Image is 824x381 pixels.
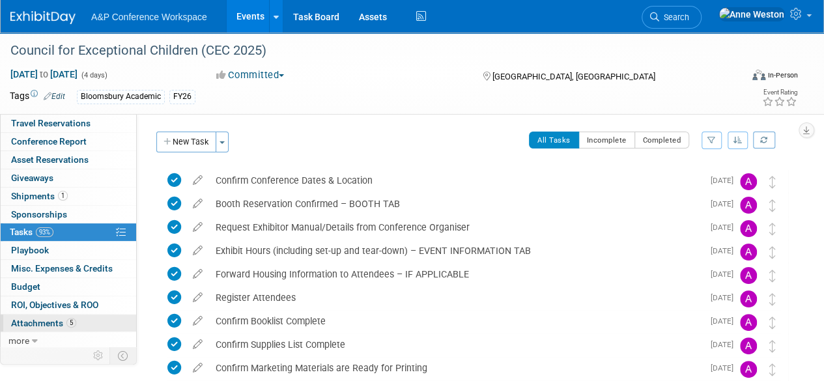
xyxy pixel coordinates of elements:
a: Asset Reservations [1,151,136,169]
img: Amanda Oney [740,197,757,214]
div: Booth Reservation Confirmed – BOOTH TAB [209,193,703,215]
div: Exhibit Hours (including set-up and tear-down) – EVENT INFORMATION TAB [209,240,703,262]
img: Format-Inperson.png [752,70,765,80]
button: New Task [156,132,216,152]
a: Edit [44,92,65,101]
img: Amanda Oney [740,361,757,378]
a: edit [186,339,209,350]
div: Confirm Supplies List Complete [209,333,703,356]
a: Sponsorships [1,206,136,223]
i: Move task [769,246,776,259]
div: Event Format [683,68,798,87]
span: Conference Report [11,136,87,147]
span: 5 [66,318,76,328]
button: Completed [634,132,690,148]
div: Bloomsbury Academic [77,90,165,104]
span: [DATE] [711,270,740,279]
img: Ami Reitmeier [740,314,757,331]
span: A&P Conference Workspace [91,12,207,22]
a: Conference Report [1,133,136,150]
a: edit [186,362,209,374]
img: Amanda Oney [740,290,757,307]
i: Move task [769,317,776,329]
a: Search [642,6,702,29]
div: Confirm Marketing Materials are Ready for Printing [209,357,703,379]
a: edit [186,198,209,210]
i: Move task [769,223,776,235]
div: Confirm Booklist Complete [209,310,703,332]
button: Committed [212,68,289,82]
span: Travel Reservations [11,118,91,128]
span: [DATE] [DATE] [10,68,78,80]
a: edit [186,315,209,327]
span: Search [659,12,689,22]
span: Giveaways [11,173,53,183]
a: Attachments5 [1,315,136,332]
a: more [1,332,136,350]
span: 93% [36,227,53,237]
span: [DATE] [711,223,740,232]
span: Misc. Expenses & Credits [11,263,113,274]
a: edit [186,292,209,303]
span: [DATE] [711,363,740,373]
div: Register Attendees [209,287,703,309]
div: In-Person [767,70,798,80]
img: Amanda Oney [740,267,757,284]
i: Move task [769,176,776,188]
span: [DATE] [711,317,740,326]
i: Move task [769,340,776,352]
a: Misc. Expenses & Credits [1,260,136,277]
div: FY26 [169,90,195,104]
div: Council for Exceptional Children (CEC 2025) [6,39,731,63]
div: Confirm Conference Dates & Location [209,169,703,191]
a: Budget [1,278,136,296]
span: [DATE] [711,340,740,349]
a: Refresh [753,132,775,148]
span: (4 days) [80,71,107,79]
a: edit [186,268,209,280]
img: Amanda Oney [740,220,757,237]
span: to [38,69,50,79]
a: edit [186,245,209,257]
div: Request Exhibitor Manual/Details from Conference Organiser [209,216,703,238]
a: Travel Reservations [1,115,136,132]
td: Toggle Event Tabs [110,347,137,364]
span: Shipments [11,191,68,201]
span: more [8,335,29,346]
span: ROI, Objectives & ROO [11,300,98,310]
img: Anne Weston [718,7,785,21]
td: Tags [10,89,65,104]
i: Move task [769,199,776,212]
span: [GEOGRAPHIC_DATA], [GEOGRAPHIC_DATA] [492,72,655,81]
span: Sponsorships [11,209,67,219]
div: Event Rating [762,89,797,96]
span: 1 [58,191,68,201]
a: Shipments1 [1,188,136,205]
a: edit [186,221,209,233]
span: [DATE] [711,293,740,302]
img: Amanda Oney [740,244,757,261]
span: [DATE] [711,246,740,255]
span: Asset Reservations [11,154,89,165]
div: Forward Housing Information to Attendees – IF APPLICABLE [209,263,703,285]
span: Attachments [11,318,76,328]
i: Move task [769,270,776,282]
a: Tasks93% [1,223,136,241]
span: [DATE] [711,176,740,185]
span: [DATE] [711,199,740,208]
i: Move task [769,363,776,376]
button: All Tasks [529,132,579,148]
td: Personalize Event Tab Strip [87,347,110,364]
img: Ami Reitmeier [740,337,757,354]
a: Giveaways [1,169,136,187]
img: ExhibitDay [10,11,76,24]
a: edit [186,175,209,186]
a: ROI, Objectives & ROO [1,296,136,314]
span: Tasks [10,227,53,237]
img: Amanda Oney [740,173,757,190]
span: Playbook [11,245,49,255]
i: Move task [769,293,776,305]
span: Budget [11,281,40,292]
a: Playbook [1,242,136,259]
button: Incomplete [578,132,635,148]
